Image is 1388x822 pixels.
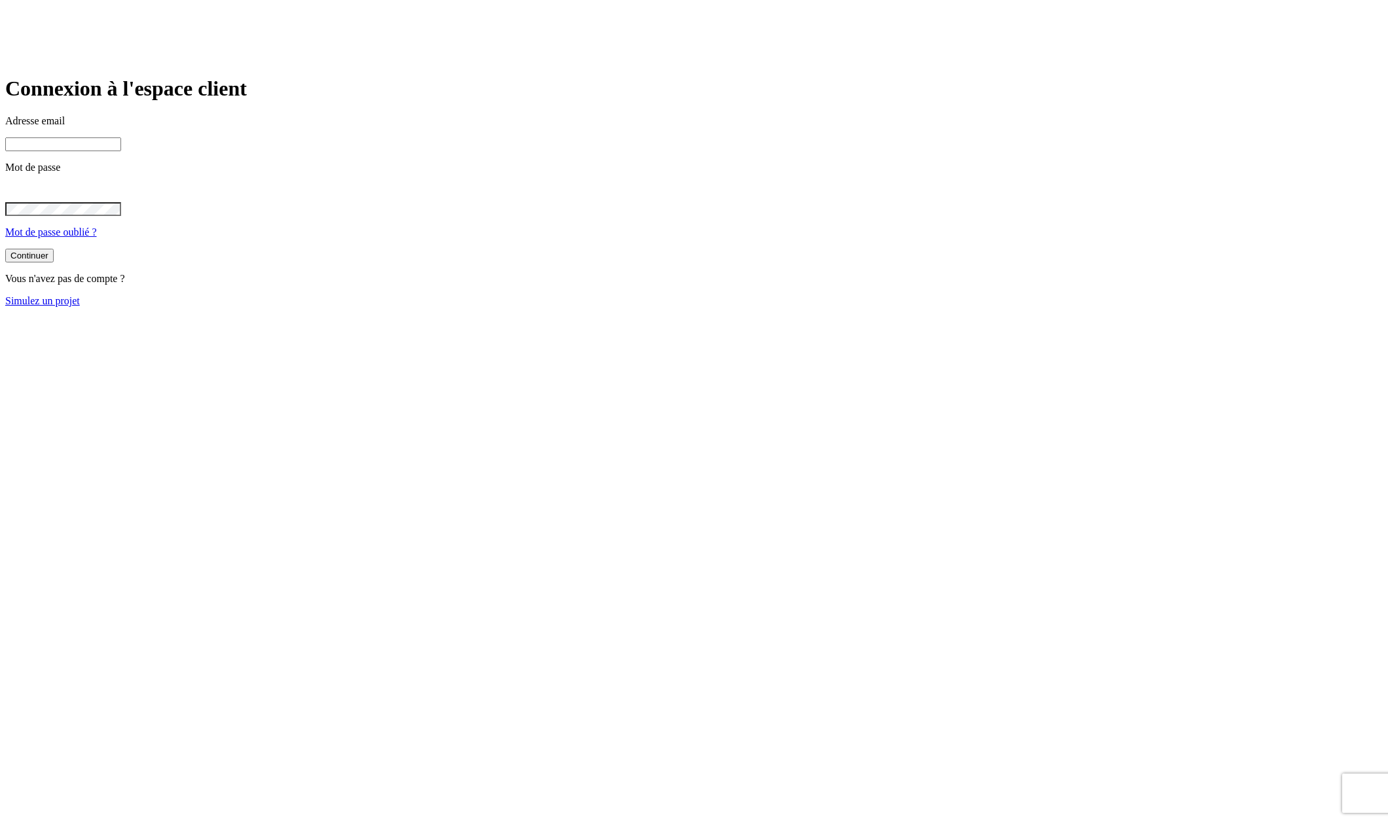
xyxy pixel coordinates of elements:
[5,226,97,238] a: Mot de passe oublié ?
[10,251,48,260] div: Continuer
[5,115,1383,127] p: Adresse email
[5,77,1383,101] h1: Connexion à l'espace client
[5,249,54,262] button: Continuer
[5,295,80,306] a: Simulez un projet
[5,162,1383,173] p: Mot de passe
[5,273,1383,285] p: Vous n'avez pas de compte ?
